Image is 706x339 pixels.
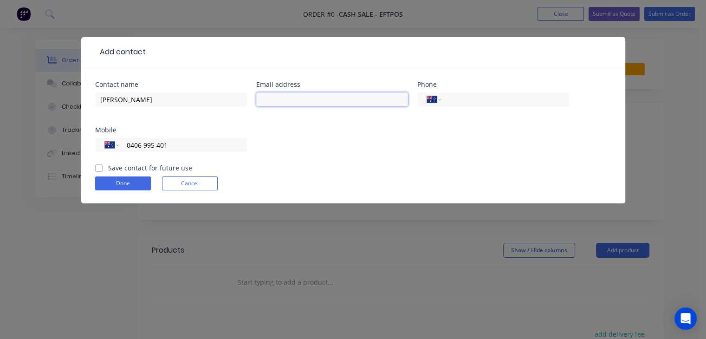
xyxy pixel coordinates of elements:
[162,176,218,190] button: Cancel
[256,81,408,88] div: Email address
[95,46,146,58] div: Add contact
[95,127,247,133] div: Mobile
[417,81,569,88] div: Phone
[674,307,697,330] div: Open Intercom Messenger
[95,81,247,88] div: Contact name
[95,176,151,190] button: Done
[108,163,192,173] label: Save contact for future use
